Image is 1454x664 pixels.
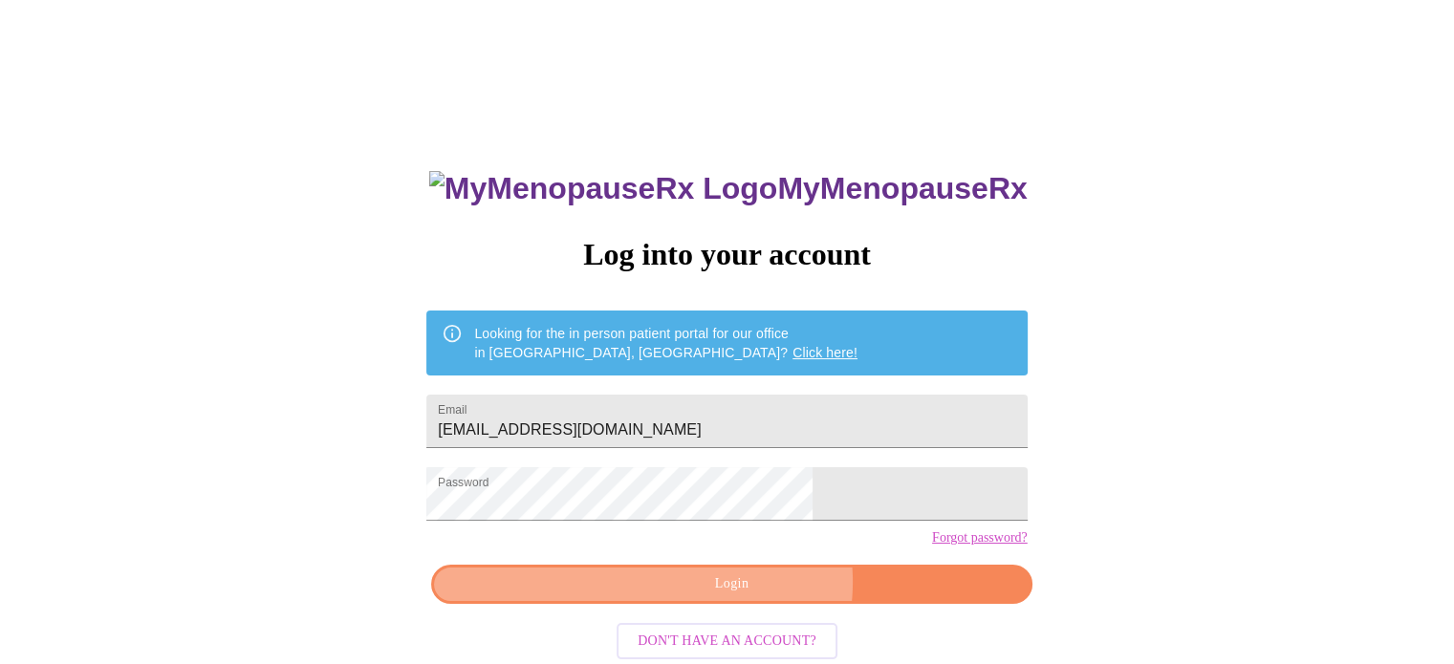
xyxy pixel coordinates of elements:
[638,630,816,653] span: Don't have an account?
[932,530,1028,546] a: Forgot password?
[429,171,1028,206] h3: MyMenopauseRx
[453,572,1009,596] span: Login
[431,565,1031,604] button: Login
[474,316,857,370] div: Looking for the in person patient portal for our office in [GEOGRAPHIC_DATA], [GEOGRAPHIC_DATA]?
[792,345,857,360] a: Click here!
[429,171,777,206] img: MyMenopauseRx Logo
[426,237,1027,272] h3: Log into your account
[617,623,837,660] button: Don't have an account?
[612,631,842,647] a: Don't have an account?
